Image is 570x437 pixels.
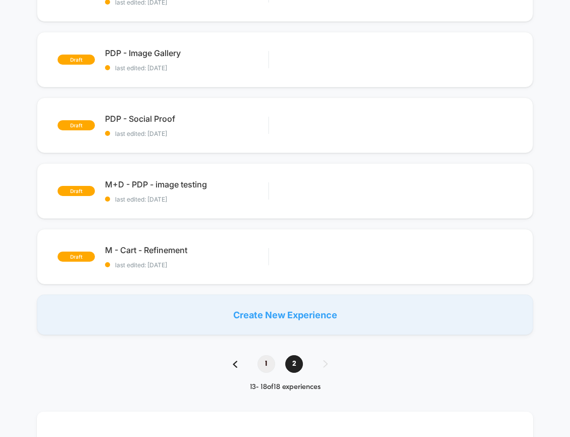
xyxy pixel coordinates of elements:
[37,295,533,335] div: Create New Experience
[233,361,237,368] img: pagination back
[257,355,275,373] span: 1
[105,48,268,58] span: PDP - Image Gallery
[58,55,95,65] span: draft
[285,355,303,373] span: 2
[105,196,268,203] span: last edited: [DATE]
[105,179,268,189] span: M+D - PDP - image testing
[105,64,268,72] span: last edited: [DATE]
[58,120,95,130] span: draft
[223,383,348,392] div: 13 - 18 of 18 experiences
[58,252,95,262] span: draft
[105,130,268,137] span: last edited: [DATE]
[105,114,268,124] span: PDP - Social Proof
[105,245,268,255] span: M - Cart - Refinement
[58,186,95,196] span: draft
[105,261,268,269] span: last edited: [DATE]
